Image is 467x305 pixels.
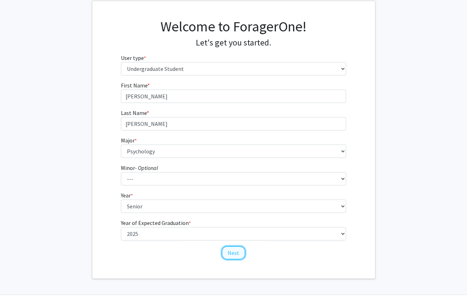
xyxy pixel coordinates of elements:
label: Year of Expected Graduation [121,219,191,227]
i: - Optional [135,164,158,171]
label: Year [121,191,133,200]
label: Major [121,136,137,145]
button: Next [222,246,245,260]
h4: Let's get you started. [121,38,346,48]
iframe: Chat [5,273,30,300]
h1: Welcome to ForagerOne! [121,18,346,35]
span: First Name [121,82,147,89]
label: User type [121,54,146,62]
label: Minor [121,164,158,172]
span: Last Name [121,109,147,116]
